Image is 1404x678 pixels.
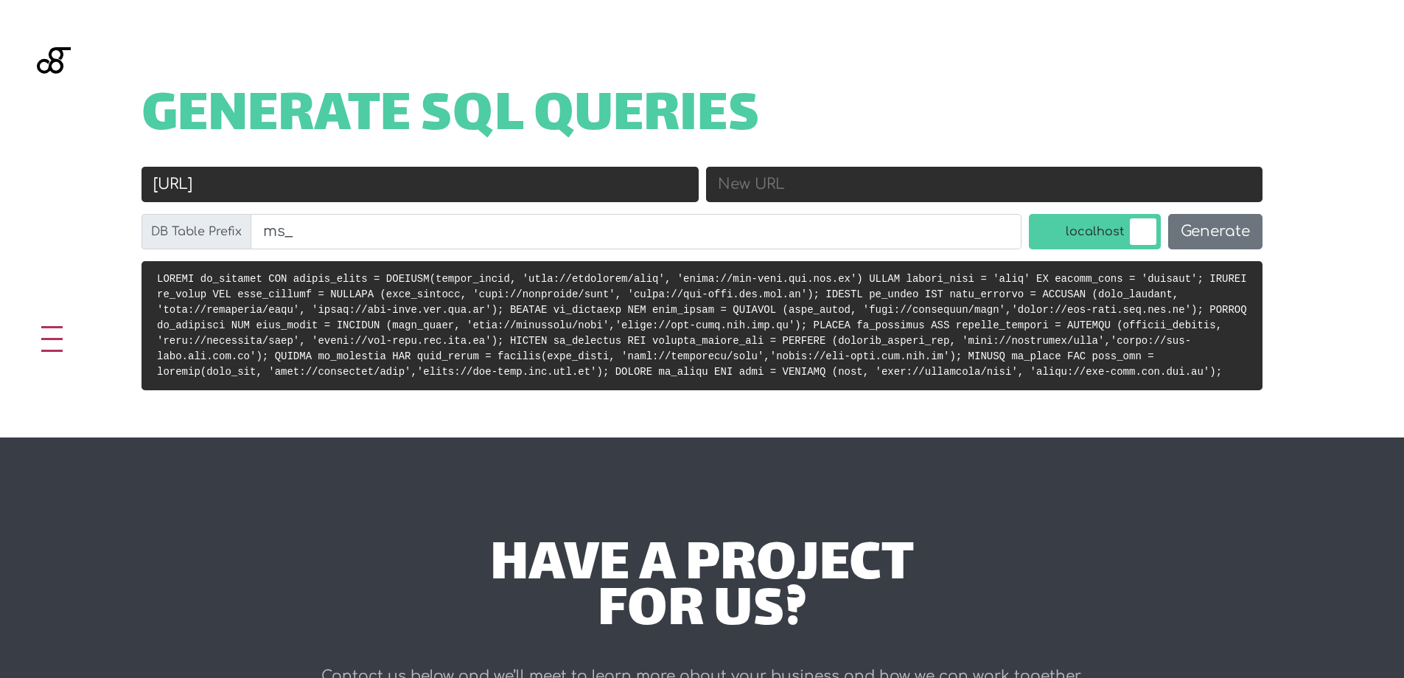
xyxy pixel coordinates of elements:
label: localhost [1029,214,1161,249]
div: have a project for us? [265,544,1139,636]
input: New URL [706,167,1263,202]
img: Blackgate [37,47,71,158]
span: Generate SQL Queries [142,94,760,140]
input: Old URL [142,167,699,202]
label: DB Table Prefix [142,214,251,249]
button: Generate [1168,214,1262,249]
code: LOREMI do_sitamet CON adipis_elits = DOEIUSM(tempor_incid, 'utla://etdolorem/aliq', 'enima://min-... [157,273,1247,378]
input: wp_ [251,214,1021,249]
